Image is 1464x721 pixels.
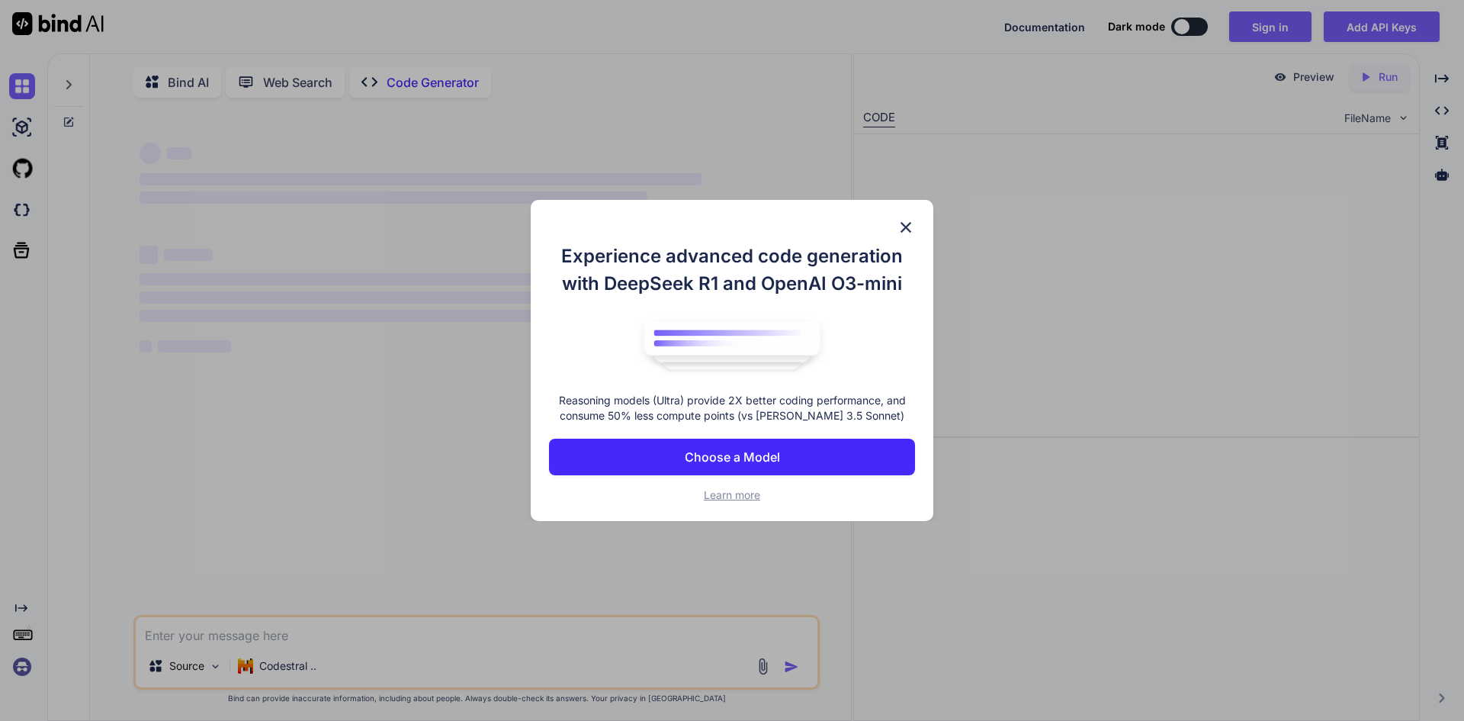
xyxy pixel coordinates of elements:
button: Choose a Model [549,439,915,475]
p: Reasoning models (Ultra) provide 2X better coding performance, and consume 50% less compute point... [549,393,915,423]
p: Choose a Model [685,448,780,466]
img: close [897,218,915,237]
h1: Experience advanced code generation with DeepSeek R1 and OpenAI O3-mini [549,243,915,298]
img: bind logo [633,313,831,378]
span: Learn more [704,488,760,501]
